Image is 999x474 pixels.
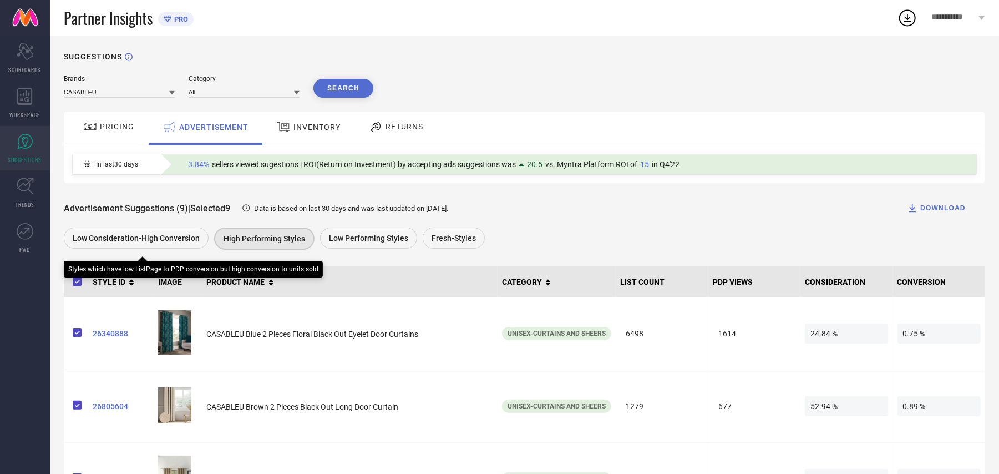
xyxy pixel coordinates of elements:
[713,396,796,416] span: 677
[64,203,188,214] span: Advertisement Suggestions (9)
[329,234,408,243] span: Low Performing Styles
[640,160,649,169] span: 15
[188,203,190,214] span: |
[545,160,637,169] span: vs. Myntra Platform ROI of
[171,15,188,23] span: PRO
[254,204,448,213] span: Data is based on last 30 days and was last updated on [DATE] .
[188,160,209,169] span: 3.84%
[179,123,249,132] span: ADVERTISEMENT
[73,234,200,243] span: Low Consideration-High Conversion
[88,266,154,297] th: STYLE ID
[620,396,703,416] span: 1279
[620,324,703,344] span: 6498
[652,160,679,169] span: in Q4'22
[202,266,498,297] th: PRODUCT NAME
[9,65,42,74] span: SCORECARDS
[212,160,516,169] span: sellers viewed sugestions | ROI(Return on Investment) by accepting ads suggestions was
[8,155,42,164] span: SUGGESTIONS
[386,122,423,131] span: RETURNS
[907,203,966,214] div: DOWNLOAD
[508,330,606,337] span: Unisex-Curtains and Sheers
[20,245,31,254] span: FWD
[64,75,175,83] div: Brands
[713,324,796,344] span: 1614
[10,110,40,119] span: WORKSPACE
[805,396,888,416] span: 52.94 %
[897,324,981,344] span: 0.75 %
[508,402,606,410] span: Unisex-Curtains and Sheers
[224,234,305,243] span: High Performing Styles
[616,266,708,297] th: LIST COUNT
[158,383,191,427] img: b096b78a-4e75-4faa-9c8b-61709cc5c97b1704378964477CASABLEUBrownSetof2FloralBlackOutLongDoorCurtain...
[154,266,201,297] th: IMAGE
[96,160,138,168] span: In last 30 days
[64,7,153,29] span: Partner Insights
[68,265,318,273] div: Styles which have low ListPage to PDP conversion but high conversion to units sold
[100,122,134,131] span: PRICING
[897,396,981,416] span: 0.89 %
[313,79,373,98] button: Search
[805,324,888,344] span: 24.84 %
[800,266,892,297] th: CONSIDERATION
[498,266,616,297] th: CATEGORY
[893,266,985,297] th: CONVERSION
[206,402,399,411] span: CASABLEU Brown 2 Pieces Black Out Long Door Curtain
[182,157,685,172] div: Percentage of sellers who have viewed suggestions for the current Insight Type
[93,402,149,411] a: 26805604
[893,197,980,219] button: DOWNLOAD
[527,160,542,169] span: 20.5
[432,234,476,243] span: Fresh-Styles
[708,266,800,297] th: PDP VIEWS
[158,310,191,355] img: 118f1d9f-4460-4c6f-870e-4a43b975938a1702107036862CASABLEUBlueSetof2FloralBlackOutLongDoorCurtain1...
[897,8,917,28] div: Open download list
[206,330,419,339] span: CASABLEU Blue 2 Pieces Floral Black Out Eyelet Door Curtains
[64,52,122,61] h1: SUGGESTIONS
[16,200,34,209] span: TRENDS
[93,329,149,338] a: 26340888
[293,123,341,132] span: INVENTORY
[190,203,230,214] span: Selected 9
[189,75,300,83] div: Category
